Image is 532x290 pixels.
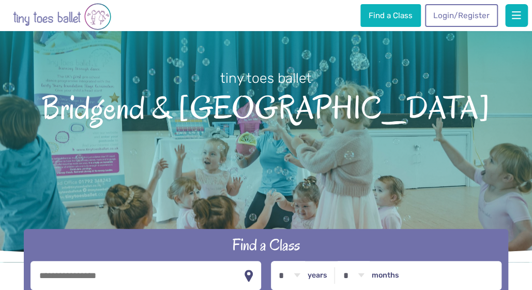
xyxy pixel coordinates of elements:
label: years [307,271,327,280]
label: months [372,271,399,280]
span: Bridgend & [GEOGRAPHIC_DATA] [17,88,515,126]
a: Login/Register [425,4,497,27]
h2: Find a Class [31,235,501,255]
a: Find a Class [360,4,420,27]
small: tiny toes ballet [220,70,312,86]
img: tiny toes ballet [13,2,111,31]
